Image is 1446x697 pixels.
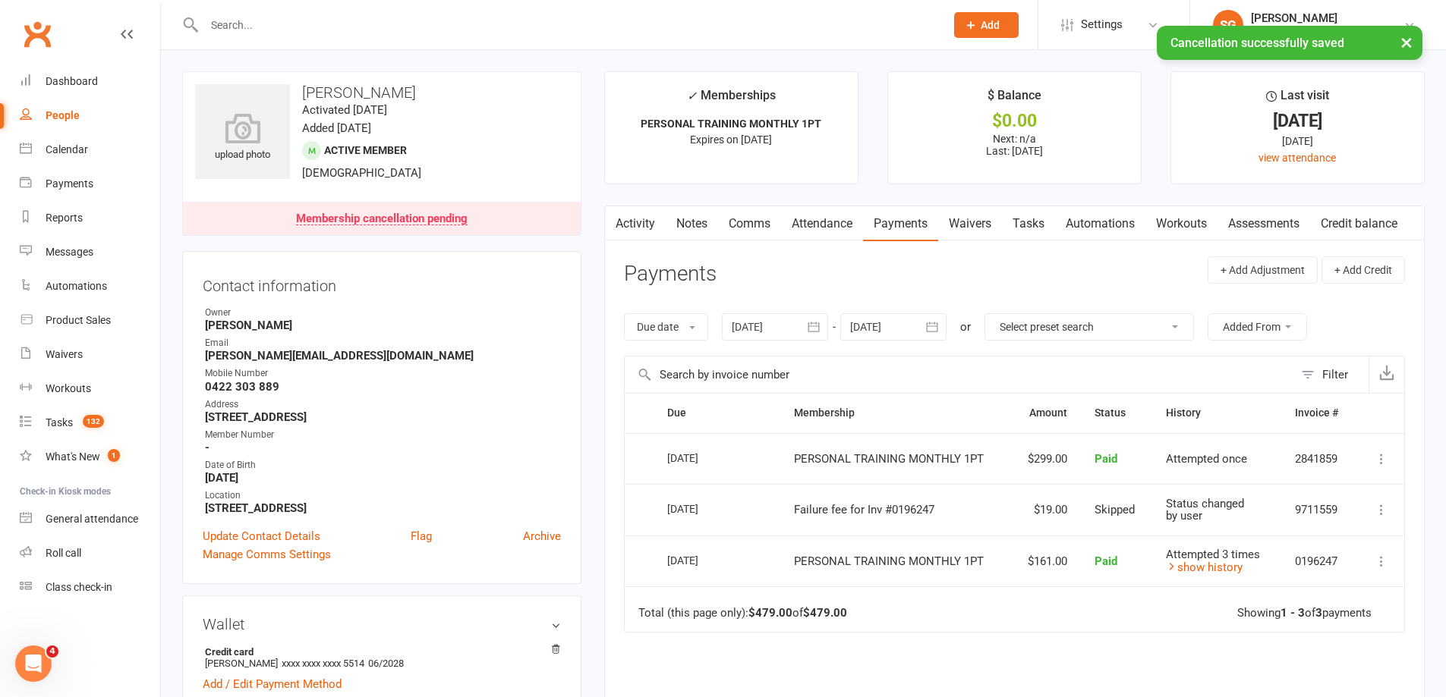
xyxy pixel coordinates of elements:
[1152,394,1281,432] th: History
[690,133,772,146] span: Expires on [DATE]
[667,548,737,572] div: [DATE]
[625,356,1293,393] input: Search by invoice number
[1281,433,1356,485] td: 2841859
[368,658,404,669] span: 06/2028
[1266,86,1329,113] div: Last visit
[1010,394,1081,432] th: Amount
[20,303,160,338] a: Product Sales
[1145,206,1218,241] a: Workouts
[1095,452,1117,466] span: Paid
[195,113,290,163] div: upload photo
[20,440,160,474] a: What's New1
[205,306,561,320] div: Owner
[46,382,91,394] div: Workouts
[205,488,561,503] div: Location
[938,206,1002,241] a: Waivers
[205,441,561,454] strong: -
[624,262,717,286] h3: Payments
[1010,484,1081,535] td: $19.00
[195,84,569,101] h3: [PERSON_NAME]
[20,235,160,269] a: Messages
[302,121,371,135] time: Added [DATE]
[902,133,1127,157] p: Next: n/a Last: [DATE]
[1166,497,1244,523] span: Status changed by user
[46,547,81,559] div: Roll call
[205,397,561,412] div: Address
[46,348,83,360] div: Waivers
[718,206,781,241] a: Comms
[205,349,561,363] strong: [PERSON_NAME][EMAIL_ADDRESS][DOMAIN_NAME]
[108,449,120,462] span: 1
[46,314,111,326] div: Product Sales
[667,446,737,469] div: [DATE]
[20,338,160,372] a: Waivers
[1157,26,1422,60] div: Cancellation successfully saved
[20,406,160,440] a: Tasks 132
[1055,206,1145,241] a: Automations
[748,606,792,620] strong: $479.00
[83,415,104,428] span: 132
[46,513,138,525] div: General attendance
[803,606,847,620] strong: $479.00
[1281,484,1356,535] td: 9711559
[1310,206,1408,241] a: Credit balance
[981,19,1000,31] span: Add
[1293,356,1369,393] button: Filter
[205,380,561,394] strong: 0422 303 889
[282,658,364,669] span: xxxx xxxx xxxx 5514
[1081,394,1152,432] th: Status
[1166,560,1243,574] a: show history
[20,201,160,235] a: Reports
[1010,433,1081,485] td: $299.00
[1208,313,1307,341] button: Added From
[205,319,561,332] strong: [PERSON_NAME]
[1166,548,1260,561] span: Attempted 3 times
[20,502,160,536] a: General attendance kiosk mode
[1281,535,1356,587] td: 0196247
[1251,25,1403,39] div: Beyond Transformation Burleigh
[1281,606,1305,620] strong: 1 - 3
[20,269,160,303] a: Automations
[1259,152,1336,164] a: view attendance
[46,109,80,121] div: People
[954,12,1019,38] button: Add
[1081,8,1123,42] span: Settings
[203,644,561,671] li: [PERSON_NAME]
[523,527,561,545] a: Archive
[46,212,83,224] div: Reports
[654,394,780,432] th: Due
[20,99,160,133] a: People
[20,64,160,99] a: Dashboard
[667,497,737,520] div: [DATE]
[605,206,666,241] a: Activity
[1218,206,1310,241] a: Assessments
[1281,394,1356,432] th: Invoice #
[1237,607,1372,620] div: Showing of payments
[20,570,160,604] a: Class kiosk mode
[960,318,971,336] div: or
[46,645,58,658] span: 4
[205,471,561,485] strong: [DATE]
[205,336,561,350] div: Email
[296,213,468,225] div: Membership cancellation pending
[411,527,432,545] a: Flag
[203,675,342,693] a: Add / Edit Payment Method
[324,144,407,156] span: Active member
[780,394,1010,432] th: Membership
[1322,256,1405,284] button: + Add Credit
[624,313,708,341] button: Due date
[1322,366,1348,384] div: Filter
[1095,503,1135,516] span: Skipped
[20,167,160,201] a: Payments
[18,15,56,53] a: Clubworx
[902,113,1127,129] div: $0.00
[1010,535,1081,587] td: $161.00
[1208,256,1318,284] button: + Add Adjustment
[203,527,320,545] a: Update Contact Details
[1251,11,1403,25] div: [PERSON_NAME]
[46,246,93,258] div: Messages
[205,646,553,658] strong: Credit card
[1095,554,1117,568] span: Paid
[687,89,697,103] i: ✓
[1315,606,1322,620] strong: 3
